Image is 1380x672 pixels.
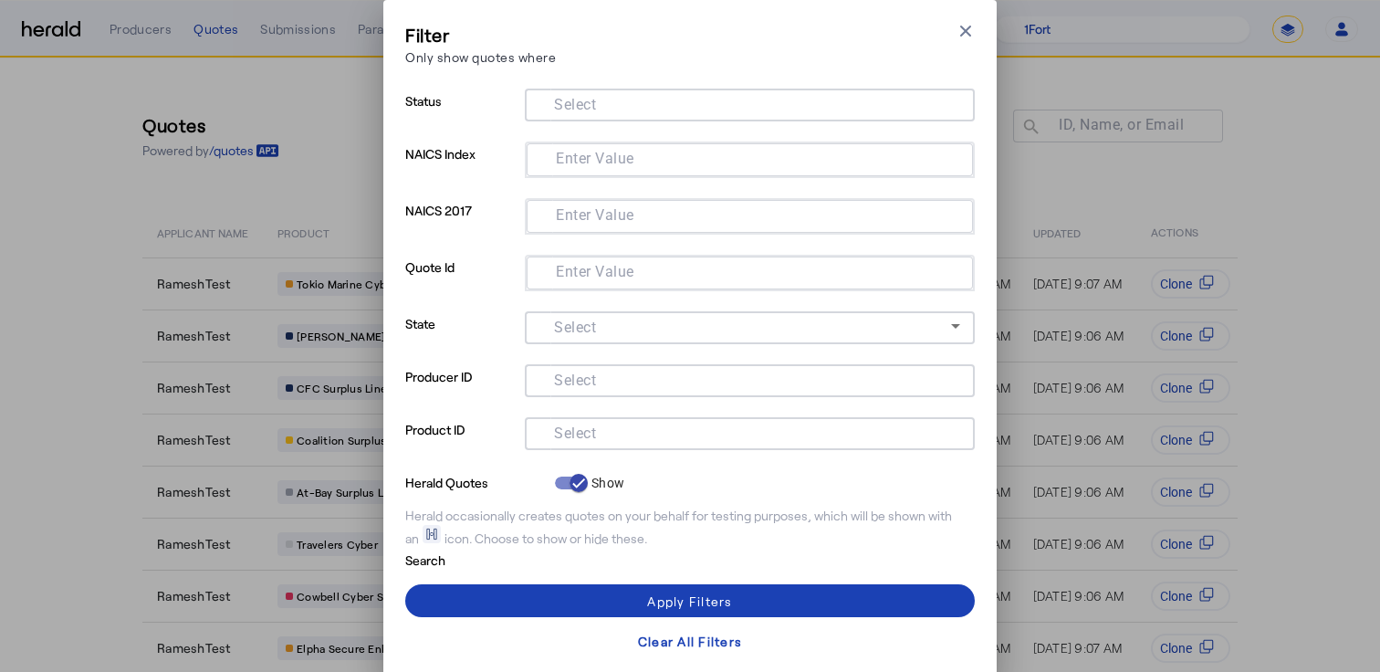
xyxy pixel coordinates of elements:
[541,204,958,226] mat-chip-grid: Selection
[539,368,960,390] mat-chip-grid: Selection
[405,507,975,548] div: Herald occasionally creates quotes on your behalf for testing purposes, which will be shown with ...
[405,625,975,657] button: Clear All Filters
[554,425,596,442] mat-label: Select
[405,255,517,311] p: Quote Id
[405,417,517,470] p: Product ID
[541,147,958,169] mat-chip-grid: Selection
[405,22,556,47] h3: Filter
[554,372,596,389] mat-label: Select
[554,96,596,113] mat-label: Select
[405,364,517,417] p: Producer ID
[556,206,634,224] mat-label: Enter Value
[588,474,624,492] label: Show
[539,92,960,114] mat-chip-grid: Selection
[405,311,517,364] p: State
[539,421,960,443] mat-chip-grid: Selection
[647,592,732,611] div: Apply Filters
[638,632,742,651] div: Clear All Filters
[405,47,556,67] p: Only show quotes where
[541,260,958,282] mat-chip-grid: Selection
[556,263,634,280] mat-label: Enter Value
[405,548,548,570] p: Search
[405,584,975,617] button: Apply Filters
[556,150,634,167] mat-label: Enter Value
[405,89,517,142] p: Status
[554,319,596,336] mat-label: Select
[405,198,517,255] p: NAICS 2017
[405,142,517,198] p: NAICS Index
[405,470,548,492] p: Herald Quotes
